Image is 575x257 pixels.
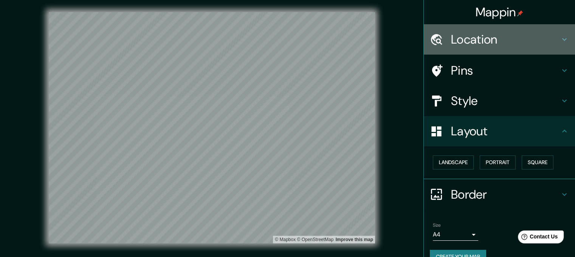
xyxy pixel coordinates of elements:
[433,155,474,169] button: Landscape
[424,116,575,146] div: Layout
[424,179,575,210] div: Border
[451,124,560,139] h4: Layout
[424,86,575,116] div: Style
[336,237,373,242] a: Map feedback
[297,237,333,242] a: OpenStreetMap
[480,155,516,169] button: Portrait
[476,5,524,20] h4: Mappin
[451,187,560,202] h4: Border
[517,10,523,16] img: pin-icon.png
[49,12,375,243] canvas: Map
[275,237,296,242] a: Mapbox
[433,222,441,228] label: Size
[451,32,560,47] h4: Location
[451,93,560,108] h4: Style
[522,155,553,169] button: Square
[424,55,575,86] div: Pins
[451,63,560,78] h4: Pins
[508,227,567,249] iframe: Help widget launcher
[433,229,478,241] div: A4
[424,24,575,55] div: Location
